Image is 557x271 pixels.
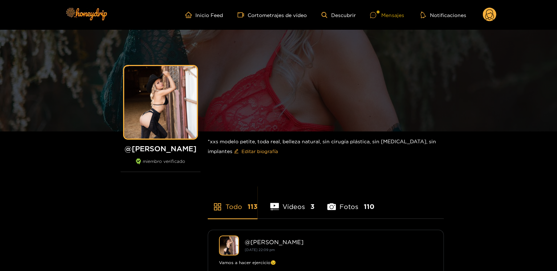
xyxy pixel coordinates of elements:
[331,12,355,18] font: Descubrir
[185,12,195,18] span: hogar
[321,12,355,18] a: Descubrir
[219,260,276,265] font: Vamos a hacer ejercicio😉
[219,235,239,255] img: Heather Marie
[245,248,275,252] font: [DATE] 22:09 pm
[418,11,468,19] button: Notificaciones
[208,139,436,154] font: *xxs modelo petite, toda real, belleza natural, sin cirugía plástica, sin [MEDICAL_DATA], sin imp...
[430,12,466,18] font: Notificaciones
[125,144,196,152] font: @[PERSON_NAME]
[340,203,358,210] font: Fotos
[364,203,374,210] font: 110
[213,202,222,211] span: tienda de aplicaciones
[241,149,278,154] font: Editar biografía
[237,12,307,18] a: Cortometrajes de vídeo
[248,12,307,18] font: Cortometrajes de vídeo
[195,12,223,18] font: Inicio Feed
[245,239,304,245] font: @[PERSON_NAME]
[234,149,239,154] span: editar
[248,203,257,210] font: 113
[310,203,314,210] font: 3
[381,12,404,18] font: Mensajes
[232,145,280,157] button: editarEditar biografía
[237,12,248,18] span: cámara de vídeo
[185,12,223,18] a: Inicio Feed
[282,203,305,210] font: Vídeos
[225,203,242,210] font: Todo
[143,159,185,164] font: miembro verificado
